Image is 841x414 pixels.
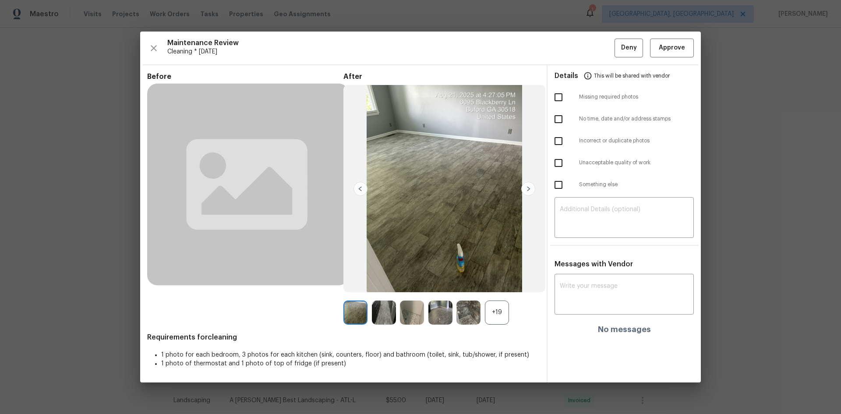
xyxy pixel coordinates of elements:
[579,181,694,188] span: Something else
[579,93,694,101] span: Missing required photos
[579,115,694,123] span: No time, date and/or address stamps
[167,39,615,47] span: Maintenance Review
[548,130,701,152] div: Incorrect or duplicate photos
[548,108,701,130] div: No time, date and/or address stamps
[555,65,578,86] span: Details
[548,86,701,108] div: Missing required photos
[650,39,694,57] button: Approve
[485,301,509,325] div: +19
[548,152,701,174] div: Unacceptable quality of work
[594,65,670,86] span: This will be shared with vendor
[615,39,643,57] button: Deny
[147,333,540,342] span: Requirements for cleaning
[167,47,615,56] span: Cleaning * [DATE]
[555,261,633,268] span: Messages with Vendor
[161,359,540,368] li: 1 photo of thermostat and 1 photo of top of fridge (if present)
[147,72,343,81] span: Before
[621,42,637,53] span: Deny
[343,72,540,81] span: After
[579,159,694,166] span: Unacceptable quality of work
[521,182,535,196] img: right-chevron-button-url
[659,42,685,53] span: Approve
[161,350,540,359] li: 1 photo for each bedroom, 3 photos for each kitchen (sink, counters, floor) and bathroom (toilet,...
[548,174,701,196] div: Something else
[353,182,367,196] img: left-chevron-button-url
[598,325,651,334] h4: No messages
[579,137,694,145] span: Incorrect or duplicate photos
